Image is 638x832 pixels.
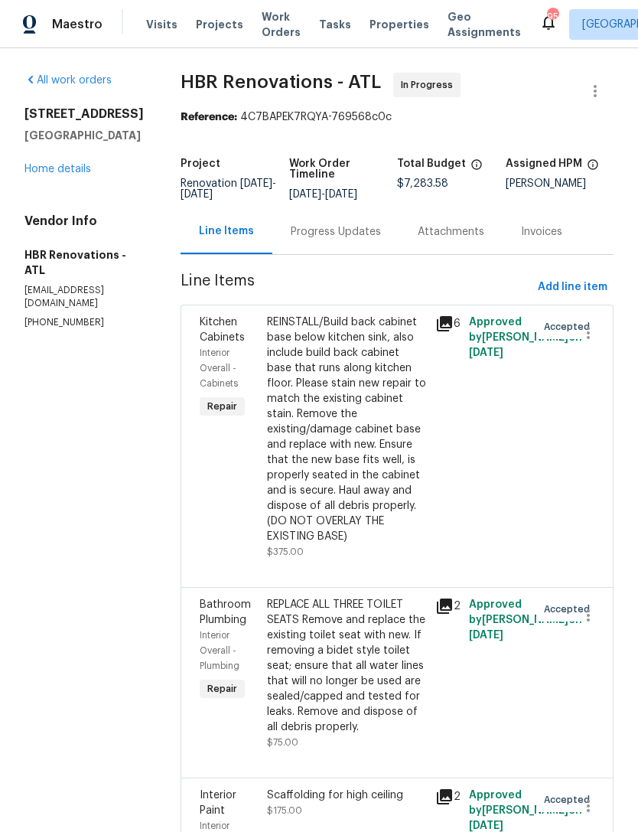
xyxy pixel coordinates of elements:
[291,224,381,240] div: Progress Updates
[469,790,582,831] span: Approved by [PERSON_NAME] on
[24,75,112,86] a: All work orders
[201,399,243,414] span: Repair
[181,178,276,200] span: Renovation
[369,17,429,32] span: Properties
[24,164,91,175] a: Home details
[435,788,460,806] div: 2
[181,158,220,169] h5: Project
[181,189,213,200] span: [DATE]
[200,631,239,670] span: Interior Overall - Plumbing
[469,630,503,641] span: [DATE]
[267,788,426,803] div: Scaffolding for high ceiling
[435,315,460,333] div: 6
[267,738,298,747] span: $75.00
[544,602,596,617] span: Accepted
[24,316,144,329] p: [PHONE_NUMBER]
[262,9,301,40] span: Work Orders
[397,158,466,169] h5: Total Budget
[267,315,426,544] div: REINSTALL/Build back cabinet base below kitchen sink, also include build back cabinet base that r...
[181,273,532,302] span: Line Items
[24,214,144,229] h4: Vendor Info
[201,681,243,697] span: Repair
[267,806,302,815] span: $175.00
[199,223,254,239] div: Line Items
[267,547,304,556] span: $375.00
[506,178,614,189] div: [PERSON_NAME]
[532,273,614,302] button: Add line item
[240,178,272,189] span: [DATE]
[24,247,144,278] h5: HBR Renovations - ATL
[200,599,251,625] span: Bathroom Plumbing
[544,792,596,808] span: Accepted
[469,821,503,831] span: [DATE]
[181,112,237,122] b: Reference:
[521,224,562,240] div: Invoices
[289,158,398,180] h5: Work Order Timeline
[52,17,103,32] span: Maestro
[470,158,483,178] span: The total cost of line items that have been proposed by Opendoor. This sum includes line items th...
[418,224,484,240] div: Attachments
[24,128,144,143] h5: [GEOGRAPHIC_DATA]
[538,278,607,297] span: Add line item
[24,284,144,310] p: [EMAIL_ADDRESS][DOMAIN_NAME]
[289,189,357,200] span: -
[544,319,596,334] span: Accepted
[401,77,459,93] span: In Progress
[181,178,276,200] span: -
[506,158,582,169] h5: Assigned HPM
[196,17,243,32] span: Projects
[435,597,460,615] div: 2
[146,17,177,32] span: Visits
[469,347,503,358] span: [DATE]
[587,158,599,178] span: The hpm assigned to this work order.
[181,109,614,125] div: 4C7BAPEK7RQYA-769568c0c
[469,599,582,641] span: Approved by [PERSON_NAME] on
[267,597,426,735] div: REPLACE ALL THREE TOILET SEATS Remove and replace the existing toilet seat with new. If removing ...
[547,9,558,24] div: 95
[397,178,448,189] span: $7,283.58
[200,790,236,816] span: Interior Paint
[325,189,357,200] span: [DATE]
[319,19,351,30] span: Tasks
[200,348,238,388] span: Interior Overall - Cabinets
[469,317,582,358] span: Approved by [PERSON_NAME] on
[448,9,521,40] span: Geo Assignments
[289,189,321,200] span: [DATE]
[24,106,144,122] h2: [STREET_ADDRESS]
[200,317,245,343] span: Kitchen Cabinets
[181,73,381,91] span: HBR Renovations - ATL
